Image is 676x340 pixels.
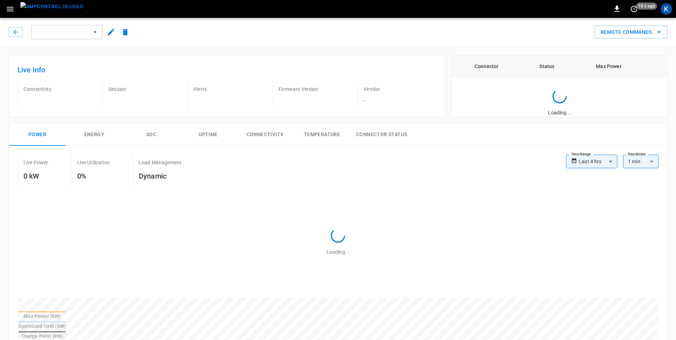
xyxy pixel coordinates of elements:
button: Remote Commands [595,26,667,39]
h6: 0% [77,170,110,182]
label: Time Range [571,151,591,157]
p: Vendor [364,86,437,93]
p: - [364,97,437,104]
th: Connector [452,56,521,77]
span: Loading... [548,110,571,115]
div: Last 4 hrs [579,155,617,168]
table: connector table [452,56,667,77]
button: Power [9,123,66,146]
th: Max Power [573,56,645,77]
h6: Live Info [17,64,437,76]
p: Live Utilization [77,159,110,166]
div: 1 min [623,155,659,168]
button: SOC [123,123,180,146]
div: profile-icon [661,3,672,15]
button: Temperature [294,123,350,146]
th: Status [521,56,573,77]
p: Load Management [139,159,181,166]
label: Resolution [628,151,646,157]
h6: 0 kW [23,170,48,182]
h6: Dynamic [139,170,181,182]
button: set refresh interval [628,3,640,15]
p: Firmware Version [279,86,352,93]
button: Energy [66,123,123,146]
button: Connectivity [237,123,294,146]
div: remote commands options [595,26,667,39]
button: Uptime [180,123,237,146]
p: Connectivity [23,86,97,93]
span: 10 s ago [636,2,657,10]
p: Live Power [23,159,48,166]
p: Session [109,86,182,93]
p: Alerts [194,86,267,93]
img: ampcontrol.io logo [20,2,83,11]
button: Connector Status [350,123,413,146]
span: Loading... [327,249,349,255]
